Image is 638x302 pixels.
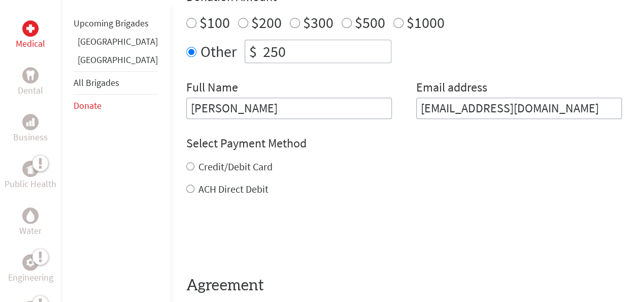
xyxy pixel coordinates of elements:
input: Your Email [416,98,622,119]
a: Public HealthPublic Health [5,161,56,191]
input: Enter Full Name [186,98,392,119]
label: $500 [355,13,385,32]
label: $200 [251,13,282,32]
a: [GEOGRAPHIC_DATA] [78,54,158,66]
label: Full Name [186,79,238,98]
a: All Brigades [74,77,119,88]
label: Other [200,40,237,63]
p: Medical [16,37,45,51]
img: Public Health [26,164,35,174]
div: Medical [22,20,39,37]
p: Water [19,224,42,238]
iframe: reCAPTCHA [186,217,341,256]
label: Credit/Debit Card [198,160,273,173]
label: Email address [416,79,487,98]
div: Dental [22,67,39,83]
a: MedicalMedical [16,20,45,51]
p: Dental [18,83,43,98]
div: Public Health [22,161,39,177]
a: WaterWater [19,207,42,238]
p: Public Health [5,177,56,191]
a: BusinessBusiness [13,114,48,144]
p: Business [13,130,48,144]
p: Engineering [8,270,53,285]
img: Business [26,118,35,126]
label: $300 [303,13,333,32]
li: Upcoming Brigades [74,12,158,35]
a: [GEOGRAPHIC_DATA] [78,36,158,47]
img: Dental [26,70,35,80]
h4: Select Payment Method [186,135,622,152]
li: Guatemala [74,53,158,71]
input: Enter Amount [261,40,391,63]
div: Business [22,114,39,130]
li: All Brigades [74,71,158,95]
img: Engineering [26,258,35,266]
label: ACH Direct Debit [198,183,268,195]
img: Water [26,209,35,221]
div: Water [22,207,39,224]
div: Engineering [22,254,39,270]
li: Ghana [74,35,158,53]
li: Donate [74,95,158,117]
label: $100 [199,13,230,32]
a: Donate [74,100,102,111]
label: $1000 [407,13,445,32]
div: $ [245,40,261,63]
a: EngineeringEngineering [8,254,53,285]
a: DentalDental [18,67,43,98]
a: Upcoming Brigades [74,17,149,29]
img: Medical [26,24,35,33]
h4: Agreement [186,277,622,295]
